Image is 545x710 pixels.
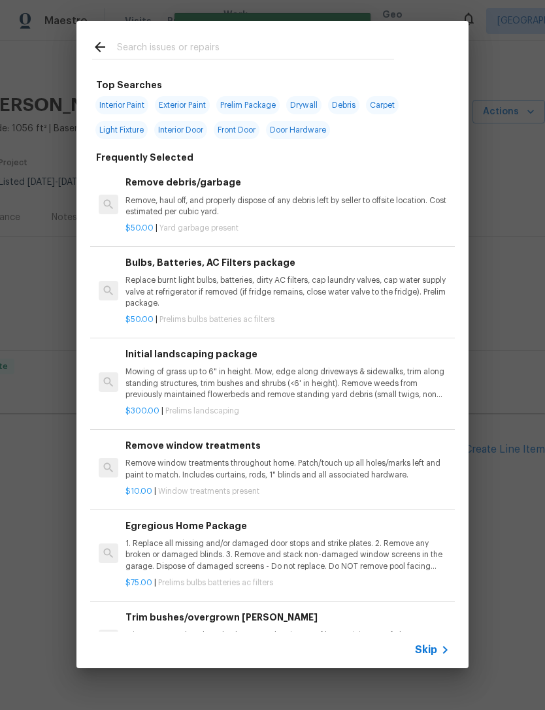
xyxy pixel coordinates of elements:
input: Search issues or repairs [117,39,394,59]
span: $75.00 [125,579,152,587]
p: | [125,486,450,497]
span: Skip [415,643,437,656]
span: Front Door [214,121,259,139]
span: Interior Door [154,121,207,139]
p: | [125,577,450,589]
span: Light Fixture [95,121,148,139]
h6: Egregious Home Package [125,519,450,533]
h6: Remove debris/garbage [125,175,450,189]
span: $50.00 [125,224,154,232]
span: Drywall [286,96,322,114]
p: Remove, haul off, and properly dispose of any debris left by seller to offsite location. Cost est... [125,195,450,218]
span: Exterior Paint [155,96,210,114]
span: $300.00 [125,407,159,415]
h6: Trim bushes/overgrown [PERSON_NAME] [125,610,450,624]
p: Remove window treatments throughout home. Patch/touch up all holes/marks left and paint to match.... [125,458,450,480]
h6: Top Searches [96,78,162,92]
span: Yard garbage present [159,224,239,232]
h6: Remove window treatments [125,438,450,453]
p: | [125,223,450,234]
p: | [125,406,450,417]
p: Trim overgrown hegdes & bushes around perimeter of home giving 12" of clearance. Properly dispose... [125,630,450,652]
span: Debris [328,96,359,114]
span: $50.00 [125,315,154,323]
p: 1. Replace all missing and/or damaged door stops and strike plates. 2. Remove any broken or damag... [125,538,450,572]
span: Door Hardware [266,121,330,139]
p: Mowing of grass up to 6" in height. Mow, edge along driveways & sidewalks, trim along standing st... [125,366,450,400]
span: Prelim Package [216,96,280,114]
p: | [125,314,450,325]
span: Window treatments present [158,487,259,495]
h6: Frequently Selected [96,150,193,165]
span: Interior Paint [95,96,148,114]
span: Prelims bulbs batteries ac filters [158,579,273,587]
h6: Bulbs, Batteries, AC Filters package [125,255,450,270]
span: Prelims landscaping [165,407,239,415]
p: Replace burnt light bulbs, batteries, dirty AC filters, cap laundry valves, cap water supply valv... [125,275,450,308]
span: $10.00 [125,487,152,495]
span: Carpet [366,96,399,114]
h6: Initial landscaping package [125,347,450,361]
span: Prelims bulbs batteries ac filters [159,315,274,323]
